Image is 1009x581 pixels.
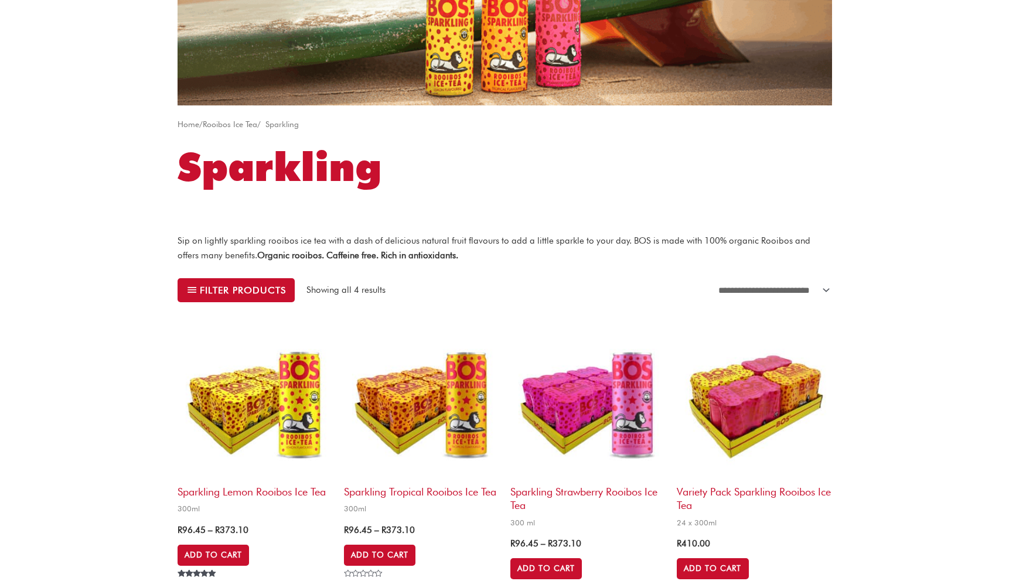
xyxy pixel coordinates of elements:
[510,558,582,579] a: Select options for “Sparkling Strawberry Rooibos Ice Tea”
[178,119,199,129] a: Home
[178,479,332,498] h2: Sparkling Lemon Rooibos Ice Tea
[344,479,499,498] h2: Sparkling Tropical Rooibos Ice Tea
[510,518,665,528] span: 300 ml
[541,538,546,549] span: –
[677,558,748,579] a: Add to cart: “Variety Pack Sparkling Rooibos Ice Tea”
[200,286,286,295] span: Filter products
[178,278,295,303] button: Filter products
[178,139,832,194] h1: Sparkling
[548,538,553,549] span: R
[510,324,665,531] a: Sparkling Strawberry Rooibos Ice Tea300 ml
[178,117,832,132] nav: Breadcrumb
[178,504,332,514] span: 300ml
[677,324,831,531] a: Variety Pack Sparkling Rooibos Ice Tea24 x 300ml
[344,324,499,518] a: Sparkling Tropical Rooibos Ice Tea300ml
[344,525,349,535] span: R
[344,504,499,514] span: 300ml
[178,545,249,566] a: Select options for “Sparkling Lemon Rooibos Ice Tea”
[510,324,665,479] img: sparkling strawberry rooibos ice tea
[178,525,182,535] span: R
[677,518,831,528] span: 24 x 300ml
[548,538,581,549] bdi: 373.10
[510,479,665,512] h2: Sparkling Strawberry Rooibos Ice Tea
[344,525,372,535] bdi: 96.45
[677,538,681,549] span: R
[215,525,220,535] span: R
[344,545,415,566] a: Select options for “Sparkling Tropical Rooibos Ice Tea”
[178,324,332,479] img: sparkling lemon rooibos ice tea
[677,479,831,512] h2: Variety Pack Sparkling Rooibos Ice Tea
[374,525,379,535] span: –
[677,538,710,549] bdi: 410.00
[381,525,415,535] bdi: 373.10
[711,281,832,300] select: Shop order
[203,119,257,129] a: Rooibos Ice Tea
[178,234,832,263] p: Sip on lightly sparkling rooibos ice tea with a dash of delicious natural fruit flavours to add a...
[178,324,332,518] a: Sparkling Lemon Rooibos Ice Tea300ml
[344,324,499,479] img: sparkling tropical rooibos ice tea
[178,525,206,535] bdi: 96.45
[257,250,458,261] strong: Organic rooibos. Caffeine free. Rich in antioxidants.
[677,324,831,479] img: Variety Pack Sparkling Rooibos Ice Tea
[208,525,213,535] span: –
[510,538,515,549] span: R
[215,525,248,535] bdi: 373.10
[306,283,386,297] p: Showing all 4 results
[381,525,386,535] span: R
[510,538,538,549] bdi: 96.45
